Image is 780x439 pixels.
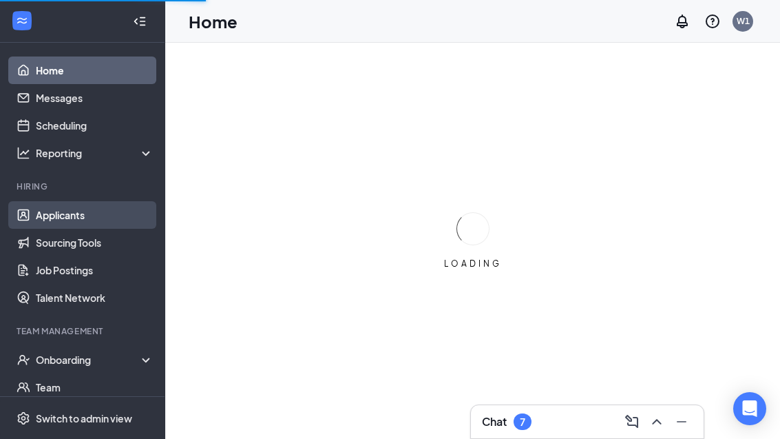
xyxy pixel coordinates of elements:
[17,325,151,337] div: Team Management
[36,112,154,139] a: Scheduling
[733,392,766,425] div: Open Intercom Messenger
[36,374,154,401] a: Team
[482,414,507,429] h3: Chat
[36,256,154,284] a: Job Postings
[36,284,154,312] a: Talent Network
[737,15,750,27] div: W1
[36,411,132,425] div: Switch to admin view
[624,414,640,430] svg: ComposeMessage
[133,14,147,28] svg: Collapse
[36,201,154,229] a: Applicants
[17,411,30,425] svg: Settings
[671,411,693,433] button: Minimize
[646,411,668,433] button: ChevronUp
[189,10,238,33] h1: Home
[36,353,142,367] div: Onboarding
[520,416,525,428] div: 7
[674,13,691,30] svg: Notifications
[704,13,721,30] svg: QuestionInfo
[36,57,154,84] a: Home
[36,146,154,160] div: Reporting
[17,146,30,160] svg: Analysis
[36,229,154,256] a: Sourcing Tools
[15,14,29,28] svg: WorkstreamLogo
[621,411,643,433] button: ComposeMessage
[673,414,690,430] svg: Minimize
[17,181,151,192] div: Hiring
[649,414,665,430] svg: ChevronUp
[439,258,507,269] div: LOADING
[17,353,30,367] svg: UserCheck
[36,84,154,112] a: Messages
